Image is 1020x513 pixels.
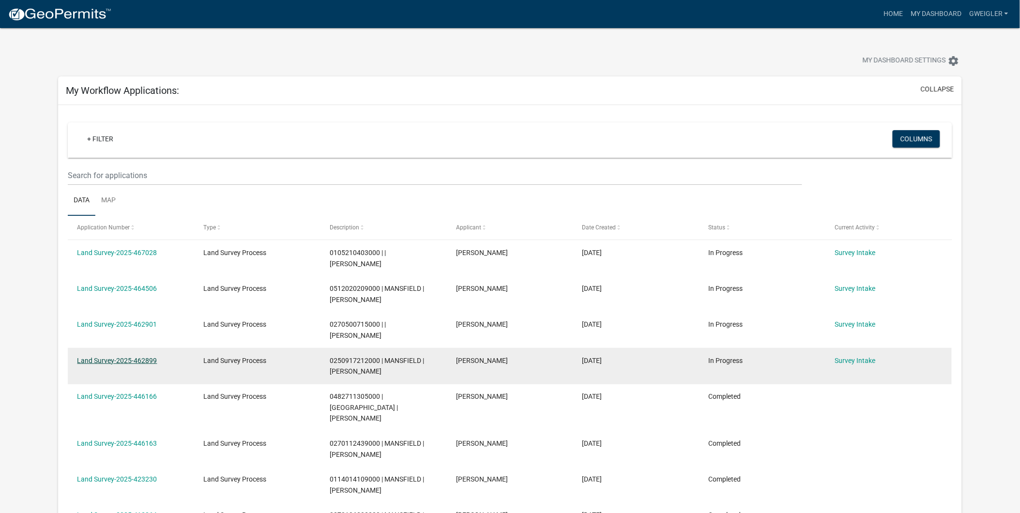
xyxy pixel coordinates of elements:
span: 0482711305000 | LEXINGTON | Weigler, Gary [330,392,398,422]
button: Columns [893,130,940,148]
a: Survey Intake [835,285,876,292]
button: collapse [921,84,954,94]
span: 0114014109000 | MANSFIELD | Weigler, Gary [330,475,424,494]
a: + Filter [79,130,121,148]
i: settings [948,55,959,67]
span: 08/12/2025 [582,357,602,364]
a: Survey Intake [835,357,876,364]
span: Gary E Weigler [456,285,508,292]
input: Search for applications [68,166,802,185]
span: Land Survey Process [203,357,266,364]
span: Land Survey Process [203,475,266,483]
span: Gary E Weigler [456,249,508,256]
span: Applicant [456,224,481,231]
h5: My Workflow Applications: [66,85,179,96]
span: 07/07/2025 [582,392,602,400]
span: In Progress [709,249,743,256]
span: In Progress [709,320,743,328]
a: Land Survey-2025-464506 [77,285,157,292]
span: Gary E Weigler [456,320,508,328]
span: 0270500715000 | | Weigler, Gary [330,320,386,339]
a: Survey Intake [835,249,876,256]
a: gweigler [965,5,1012,23]
span: Land Survey Process [203,439,266,447]
span: In Progress [709,357,743,364]
a: Land Survey-2025-446163 [77,439,157,447]
a: Home [880,5,907,23]
span: 08/15/2025 [582,285,602,292]
span: 08/12/2025 [582,320,602,328]
a: Map [95,185,122,216]
a: Land Survey-2025-423230 [77,475,157,483]
span: Gary E Weigler [456,439,508,447]
span: Land Survey Process [203,249,266,256]
span: Application Number [77,224,130,231]
datatable-header-cell: Date Created [573,216,700,239]
datatable-header-cell: Description [320,216,447,239]
span: 07/07/2025 [582,439,602,447]
button: My Dashboard Settingssettings [855,51,967,70]
span: 05/19/2025 [582,475,602,483]
span: 0512020209000 | MANSFIELD | Weigler, Gary [330,285,424,303]
span: Gary E Weigler [456,357,508,364]
span: Completed [709,392,741,400]
a: Land Survey-2025-467028 [77,249,157,256]
span: Land Survey Process [203,320,266,328]
span: Completed [709,439,741,447]
datatable-header-cell: Applicant [447,216,573,239]
span: Date Created [582,224,616,231]
a: My Dashboard [907,5,965,23]
a: Survey Intake [835,320,876,328]
span: In Progress [709,285,743,292]
span: Type [203,224,216,231]
span: 0270112439000 | MANSFIELD | Weigler, Gary [330,439,424,458]
span: Completed [709,475,741,483]
span: Description [330,224,359,231]
datatable-header-cell: Status [700,216,826,239]
span: My Dashboard Settings [863,55,946,67]
a: Data [68,185,95,216]
datatable-header-cell: Application Number [68,216,194,239]
span: Status [709,224,726,231]
span: Land Survey Process [203,392,266,400]
span: Gary E Weigler [456,475,508,483]
span: Current Activity [835,224,875,231]
a: Land Survey-2025-462899 [77,357,157,364]
span: 0250917212000 | MANSFIELD | Weigler, Gary [330,357,424,376]
span: 08/20/2025 [582,249,602,256]
datatable-header-cell: Type [194,216,320,239]
span: 0105210403000 | | Weigler, Gary [330,249,386,268]
span: Land Survey Process [203,285,266,292]
a: Land Survey-2025-446166 [77,392,157,400]
a: Land Survey-2025-462901 [77,320,157,328]
datatable-header-cell: Current Activity [825,216,952,239]
span: Gary E Weigler [456,392,508,400]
